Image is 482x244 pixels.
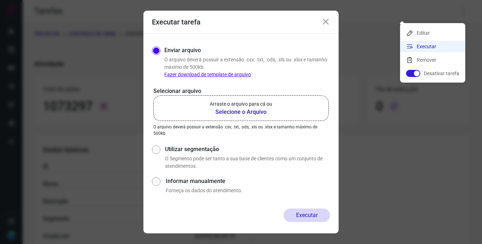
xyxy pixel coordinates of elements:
p: Arraste o arquivo para cá ou [210,100,272,108]
p: O arquivo deverá possuir a extensão .csv, .txt, .ods, .xls ou .xlsx e tamanho máximo de 500kb. [153,124,329,137]
h3: Executar tarefa [152,18,201,26]
p: O arquivo deverá possuir a extensão .csv, .txt, .ods, .xls ou .xlsx e tamanho máximo de 500kb. [164,56,330,78]
a: Fazer download de template de arquivo [164,72,251,77]
p: Forneça os dados do atendimento. [166,187,330,194]
p: O Segmento pode ser tanto a sua base de clientes como um conjunto de atendimentos. [165,155,330,170]
li: Remover [400,54,465,66]
label: Enviar arquivo [164,46,201,55]
li: Executar [400,41,465,52]
label: Utilizar segmentação [165,145,330,154]
li: Desativar tarefa [400,68,465,79]
li: Editar [400,27,465,39]
label: Informar manualmente [166,177,330,185]
p: Selecionar arquivo [153,87,329,95]
button: Executar [284,209,330,222]
b: Selecione o Arquivo [210,108,272,116]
